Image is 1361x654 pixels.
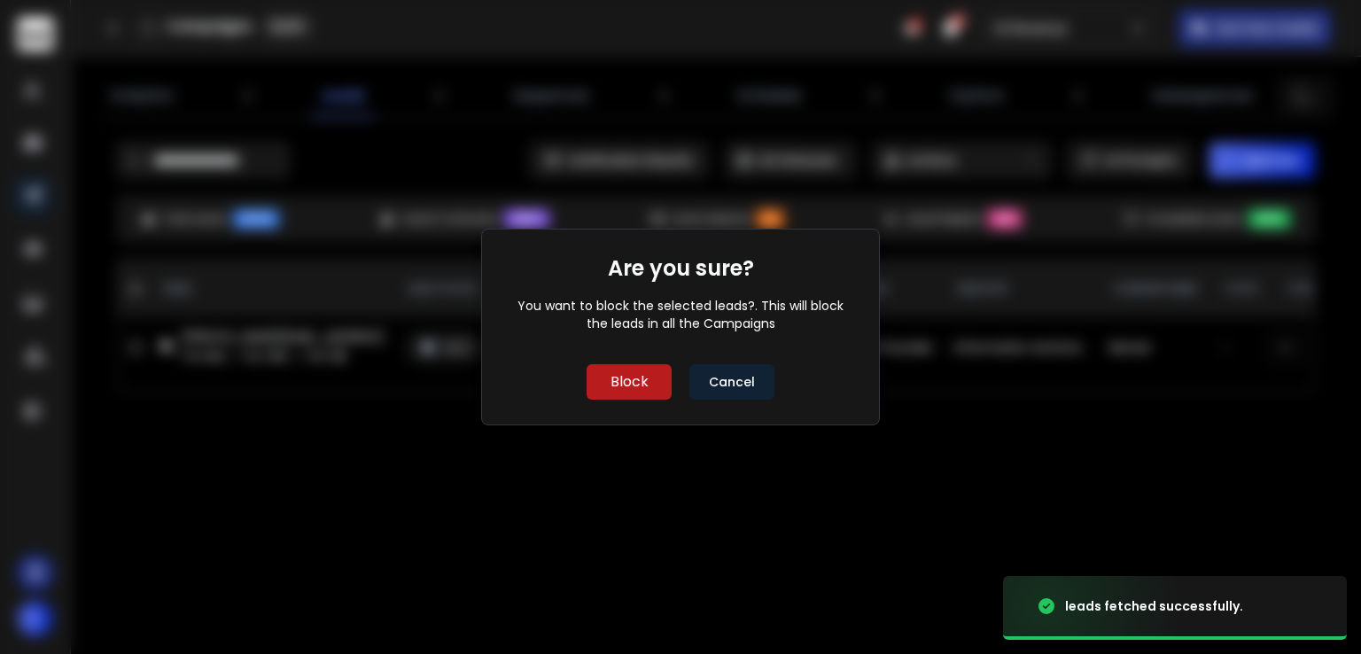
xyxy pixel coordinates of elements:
div: leads fetched successfully. [1065,597,1243,615]
p: You want to block the selected leads?. This will block the leads in all the Campaigns [507,297,854,332]
h1: Are you sure? [608,254,754,283]
button: Cancel [689,364,774,400]
button: Block [587,364,672,400]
